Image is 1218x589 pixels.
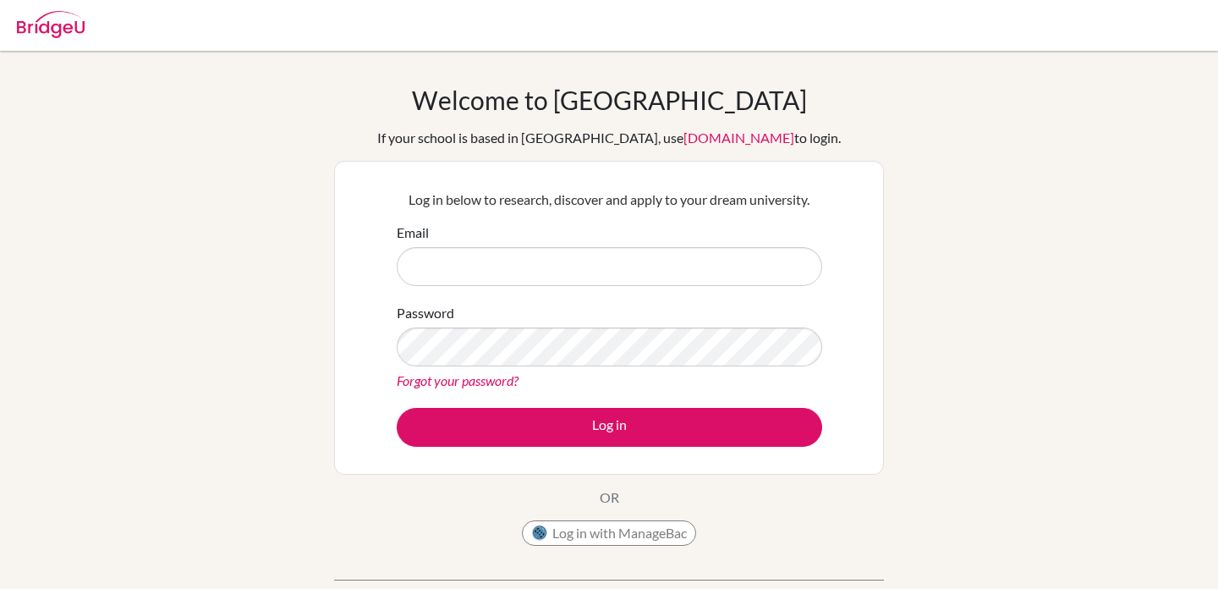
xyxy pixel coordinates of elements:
[683,129,794,146] a: [DOMAIN_NAME]
[522,520,696,546] button: Log in with ManageBac
[397,303,454,323] label: Password
[397,223,429,243] label: Email
[600,487,619,508] p: OR
[397,408,822,447] button: Log in
[397,190,822,210] p: Log in below to research, discover and apply to your dream university.
[397,372,518,388] a: Forgot your password?
[17,11,85,38] img: Bridge-U
[412,85,807,115] h1: Welcome to [GEOGRAPHIC_DATA]
[377,128,841,148] div: If your school is based in [GEOGRAPHIC_DATA], use to login.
